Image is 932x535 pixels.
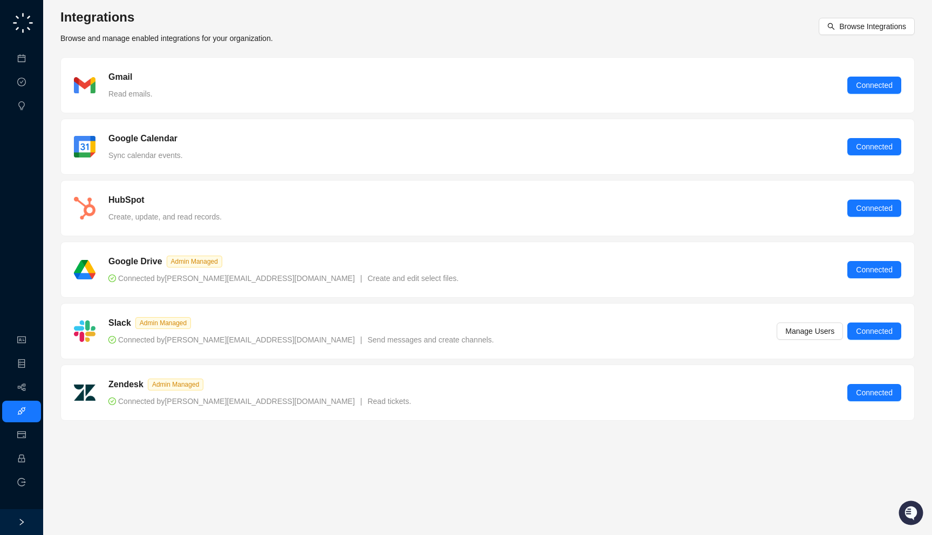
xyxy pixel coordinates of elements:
[847,200,901,217] button: Connected
[74,197,95,220] img: hubspot-DkpyWjJb.png
[183,101,196,114] button: Start new chat
[44,147,87,166] a: 📶Status
[148,379,203,390] span: Admin Managed
[108,212,222,221] span: Create, update, and read records.
[785,325,834,337] span: Manage Users
[777,323,843,340] button: Manage Users
[108,335,355,344] span: Connected by [PERSON_NAME][EMAIL_ADDRESS][DOMAIN_NAME]
[11,98,30,117] img: 5124521997842_fc6d7dfcefe973c2e489_88.png
[839,20,906,32] span: Browse Integrations
[108,151,183,160] span: Sync calendar events.
[108,397,116,405] span: check-circle
[856,387,893,399] span: Connected
[74,136,95,157] img: google-calendar-CQ10Lu9x.png
[108,397,355,406] span: Connected by [PERSON_NAME][EMAIL_ADDRESS][DOMAIN_NAME]
[108,336,116,344] span: check-circle
[74,260,95,279] img: google-drive-B8kBQk6e.png
[108,378,143,391] h5: Zendesk
[108,317,131,330] h5: Slack
[108,90,153,98] span: Read emails.
[856,202,893,214] span: Connected
[11,60,196,78] h2: How can we help?
[22,151,40,162] span: Docs
[167,256,222,267] span: Admin Managed
[847,77,901,94] button: Connected
[856,325,893,337] span: Connected
[856,79,893,91] span: Connected
[108,255,162,268] h5: Google Drive
[49,152,57,161] div: 📶
[74,77,95,93] img: gmail-BGivzU6t.png
[856,141,893,153] span: Connected
[60,34,273,43] span: Browse and manage enabled integrations for your organization.
[11,43,196,60] p: Welcome 👋
[856,264,893,276] span: Connected
[360,274,362,283] span: |
[11,152,19,161] div: 📚
[135,317,191,329] span: Admin Managed
[367,335,494,344] span: Send messages and create channels.
[367,274,458,283] span: Create and edit select files.
[367,397,411,406] span: Read tickets.
[847,384,901,401] button: Connected
[897,499,927,529] iframe: Open customer support
[74,385,95,401] img: zendesk-B8o0wP3W.png
[60,9,273,26] h3: Integrations
[108,274,355,283] span: Connected by [PERSON_NAME][EMAIL_ADDRESS][DOMAIN_NAME]
[37,98,177,108] div: Start new chat
[107,177,131,186] span: Pylon
[847,323,901,340] button: Connected
[847,261,901,278] button: Connected
[360,335,362,344] span: |
[847,138,901,155] button: Connected
[11,11,32,32] img: Swyft AI
[108,194,145,207] h5: HubSpot
[360,397,362,406] span: |
[6,147,44,166] a: 📚Docs
[17,478,26,486] span: logout
[827,23,835,30] span: search
[74,320,95,342] img: slack-Cn3INd-T.png
[819,18,915,35] button: Browse Integrations
[108,275,116,282] span: check-circle
[59,151,83,162] span: Status
[108,71,132,84] h5: Gmail
[11,11,35,35] img: logo-small-C4UdH2pc.png
[76,177,131,186] a: Powered byPylon
[18,518,25,526] span: right
[37,108,136,117] div: We're available if you need us!
[108,132,177,145] h5: Google Calendar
